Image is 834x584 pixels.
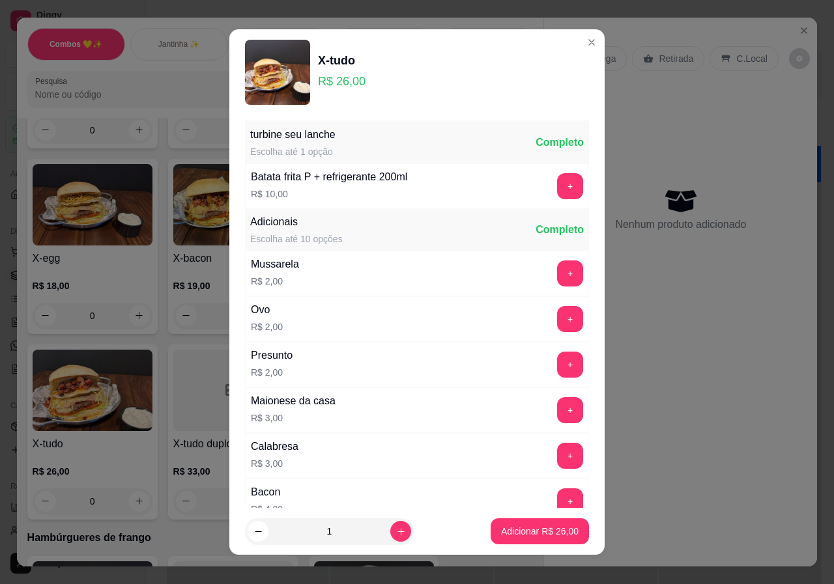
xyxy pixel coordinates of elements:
[250,232,343,245] div: Escolha até 10 opções
[557,397,583,423] button: add
[557,173,583,199] button: add
[251,393,336,409] div: Maionese da casa
[251,188,407,201] p: R$ 10,00
[318,72,366,90] p: R$ 26,00
[251,257,299,272] div: Mussarela
[251,439,298,454] div: Calabresa
[491,518,589,544] button: Adicionar R$ 26,00
[318,51,366,70] div: X-tudo
[557,443,583,469] button: add
[557,488,583,514] button: add
[557,306,583,332] button: add
[557,260,583,286] button: add
[245,40,310,105] img: product-image
[251,169,407,185] div: Batata frita P + refrigerante 200ml
[251,457,298,470] p: R$ 3,00
[248,521,268,542] button: decrease-product-quantity
[501,525,579,538] p: Adicionar R$ 26,00
[557,352,583,378] button: add
[536,135,584,150] div: Completo
[251,320,283,333] p: R$ 2,00
[250,145,336,158] div: Escolha até 1 opção
[251,366,293,379] p: R$ 2,00
[250,214,343,230] div: Adicionais
[251,503,283,516] p: R$ 4,00
[390,521,411,542] button: increase-product-quantity
[581,32,602,53] button: Close
[251,411,336,424] p: R$ 3,00
[251,348,293,363] div: Presunto
[251,484,283,500] div: Bacon
[250,127,336,143] div: turbine seu lanche
[251,275,299,288] p: R$ 2,00
[536,222,584,238] div: Completo
[251,302,283,318] div: Ovo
